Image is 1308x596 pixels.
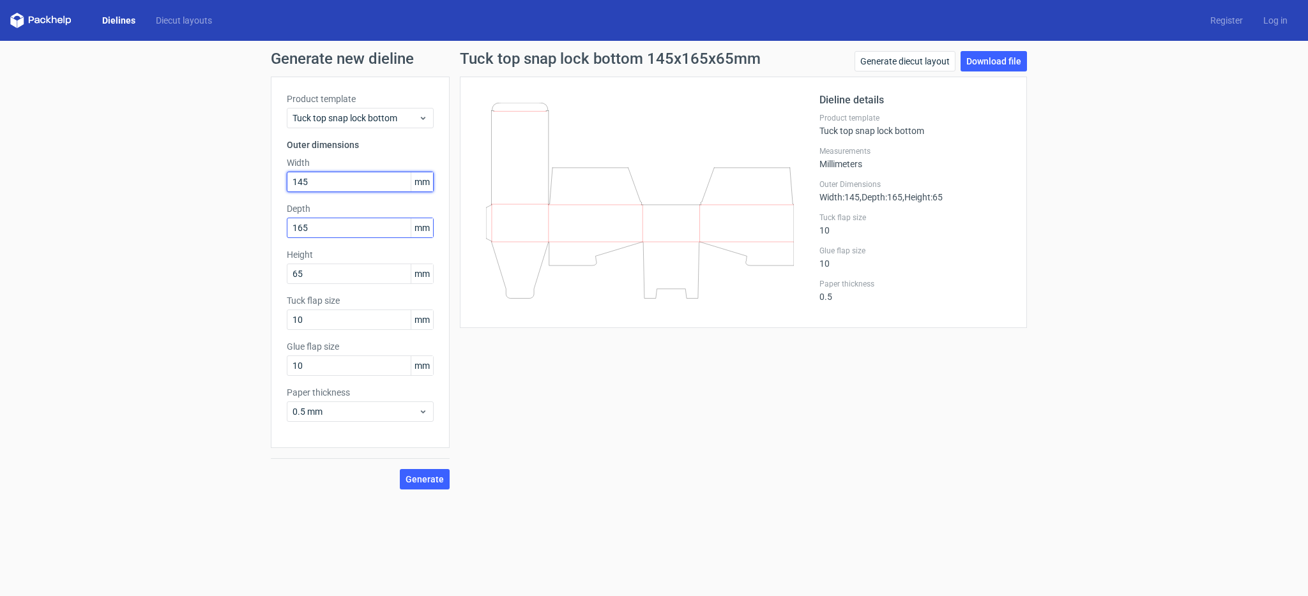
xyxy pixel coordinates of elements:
[287,93,434,105] label: Product template
[902,192,943,202] span: , Height : 65
[411,356,433,375] span: mm
[1253,14,1298,27] a: Log in
[819,212,1011,223] label: Tuck flap size
[819,192,860,202] span: Width : 145
[400,469,450,489] button: Generate
[287,138,434,151] h3: Outer dimensions
[860,192,902,202] span: , Depth : 165
[855,51,955,71] a: Generate diecut layout
[411,264,433,283] span: mm
[819,246,1011,256] label: Glue flap size
[961,51,1027,71] a: Download file
[819,93,1011,108] h2: Dieline details
[287,202,434,215] label: Depth
[411,218,433,237] span: mm
[819,279,1011,289] label: Paper thickness
[460,51,761,66] h1: Tuck top snap lock bottom 145x165x65mm
[287,248,434,261] label: Height
[287,340,434,353] label: Glue flap size
[287,294,434,307] label: Tuck flap size
[819,146,1011,156] label: Measurements
[819,113,1011,136] div: Tuck top snap lock bottom
[819,279,1011,302] div: 0.5
[819,113,1011,123] label: Product template
[293,112,418,124] span: Tuck top snap lock bottom
[819,212,1011,235] div: 10
[1200,14,1253,27] a: Register
[146,14,222,27] a: Diecut layouts
[819,246,1011,269] div: 10
[92,14,146,27] a: Dielines
[411,310,433,329] span: mm
[287,156,434,169] label: Width
[271,51,1037,66] h1: Generate new dieline
[819,179,1011,190] label: Outer Dimensions
[287,386,434,399] label: Paper thickness
[411,172,433,191] span: mm
[406,475,444,484] span: Generate
[819,146,1011,169] div: Millimeters
[293,405,418,418] span: 0.5 mm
